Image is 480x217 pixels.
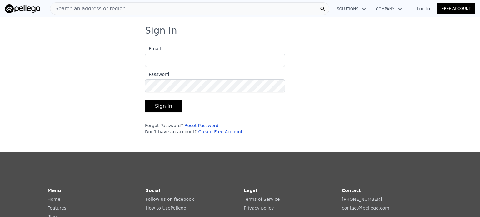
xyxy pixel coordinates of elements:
a: Create Free Account [198,129,242,134]
span: Email [145,46,161,51]
input: Email [145,54,285,67]
a: Free Account [437,3,475,14]
a: Features [47,205,66,210]
strong: Social [146,188,160,193]
strong: Menu [47,188,61,193]
div: Forgot Password? Don't have an account? [145,122,285,135]
a: Terms of Service [244,197,280,202]
span: Password [145,72,169,77]
button: Sign In [145,100,182,112]
strong: Contact [342,188,361,193]
a: Follow us on facebook [146,197,194,202]
button: Company [371,3,407,15]
a: Home [47,197,60,202]
button: Solutions [332,3,371,15]
a: contact@pellego.com [342,205,389,210]
a: [PHONE_NUMBER] [342,197,382,202]
input: Password [145,79,285,92]
a: Log In [409,6,437,12]
h3: Sign In [145,25,335,36]
a: Privacy policy [244,205,274,210]
a: How to UsePellego [146,205,186,210]
span: Search an address or region [50,5,126,12]
a: Reset Password [184,123,218,128]
img: Pellego [5,4,40,13]
strong: Legal [244,188,257,193]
